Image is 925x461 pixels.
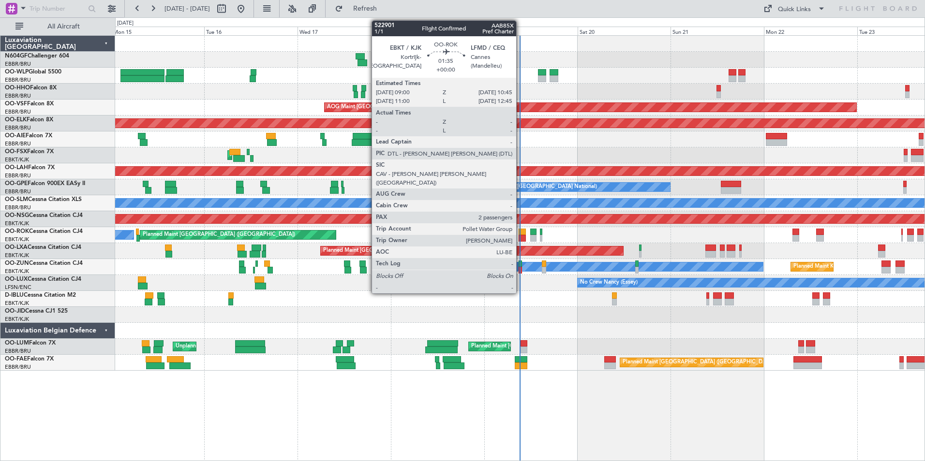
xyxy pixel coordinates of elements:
[514,228,627,242] div: Planned Maint Kortrijk-[GEOGRAPHIC_DATA]
[5,229,29,234] span: OO-ROK
[176,339,358,354] div: Unplanned Maint [GEOGRAPHIC_DATA] ([GEOGRAPHIC_DATA] National)
[5,140,31,147] a: EBBR/BRU
[25,23,102,30] span: All Aircraft
[5,53,28,59] span: N604GF
[111,27,205,35] div: Mon 15
[764,27,857,35] div: Mon 22
[5,316,29,323] a: EBKT/KJK
[5,172,31,179] a: EBBR/BRU
[5,156,29,163] a: EBKT/KJK
[5,245,28,250] span: OO-LXA
[5,117,53,123] a: OO-ELKFalcon 8X
[580,275,638,290] div: No Crew Nancy (Essey)
[5,308,68,314] a: OO-JIDCessna CJ1 525
[5,124,31,131] a: EBBR/BRU
[5,308,25,314] span: OO-JID
[5,292,76,298] a: D-IBLUCessna Citation M2
[5,101,27,107] span: OO-VSF
[30,1,85,16] input: Trip Number
[164,4,210,13] span: [DATE] - [DATE]
[298,27,391,35] div: Wed 17
[5,245,81,250] a: OO-LXACessna Citation CJ4
[5,92,31,100] a: EBBR/BRU
[793,259,906,274] div: Planned Maint Kortrijk-[GEOGRAPHIC_DATA]
[5,347,31,355] a: EBBR/BRU
[117,19,134,28] div: [DATE]
[5,356,54,362] a: OO-FAEFalcon 7X
[578,27,671,35] div: Sat 20
[5,300,29,307] a: EBKT/KJK
[323,244,476,258] div: Planned Maint [GEOGRAPHIC_DATA] ([GEOGRAPHIC_DATA])
[471,339,646,354] div: Planned Maint [GEOGRAPHIC_DATA] ([GEOGRAPHIC_DATA] National)
[5,117,27,123] span: OO-ELK
[444,259,460,274] div: Owner
[5,276,81,282] a: OO-LUXCessna Citation CJ4
[5,108,31,115] a: EBBR/BRU
[5,69,29,75] span: OO-WLP
[5,76,31,84] a: EBBR/BRU
[327,100,495,115] div: AOG Maint [GEOGRAPHIC_DATA] ([GEOGRAPHIC_DATA] National)
[5,220,29,227] a: EBKT/KJK
[5,53,69,59] a: N604GFChallenger 604
[5,69,61,75] a: OO-WLPGlobal 5500
[391,27,484,35] div: Thu 18
[778,5,811,14] div: Quick Links
[5,149,54,155] a: OO-FSXFalcon 7X
[5,276,28,282] span: OO-LUX
[5,165,55,171] a: OO-LAHFalcon 7X
[435,180,597,194] div: No Crew [GEOGRAPHIC_DATA] ([GEOGRAPHIC_DATA] National)
[759,1,830,16] button: Quick Links
[5,340,56,346] a: OO-LUMFalcon 7X
[5,260,29,266] span: OO-ZUN
[143,228,295,242] div: Planned Maint [GEOGRAPHIC_DATA] ([GEOGRAPHIC_DATA])
[5,284,31,291] a: LFSN/ENC
[5,149,27,155] span: OO-FSX
[330,1,388,16] button: Refresh
[5,229,83,234] a: OO-ROKCessna Citation CJ4
[345,5,386,12] span: Refresh
[5,197,82,202] a: OO-SLMCessna Citation XLS
[5,213,83,218] a: OO-NSGCessna Citation CJ4
[417,68,467,83] div: Planned Maint Liege
[5,181,85,187] a: OO-GPEFalcon 900EX EASy II
[5,133,26,139] span: OO-AIE
[671,27,764,35] div: Sun 21
[484,27,578,35] div: Fri 19
[230,148,336,162] div: AOG Maint Kortrijk-[GEOGRAPHIC_DATA]
[5,260,83,266] a: OO-ZUNCessna Citation CJ4
[5,236,29,243] a: EBKT/KJK
[5,204,31,211] a: EBBR/BRU
[5,197,28,202] span: OO-SLM
[5,340,29,346] span: OO-LUM
[5,85,30,91] span: OO-HHO
[5,213,29,218] span: OO-NSG
[5,268,29,275] a: EBKT/KJK
[5,252,29,259] a: EBKT/KJK
[623,355,798,370] div: Planned Maint [GEOGRAPHIC_DATA] ([GEOGRAPHIC_DATA] National)
[5,85,57,91] a: OO-HHOFalcon 8X
[5,60,31,68] a: EBBR/BRU
[5,165,28,171] span: OO-LAH
[5,181,28,187] span: OO-GPE
[5,363,31,371] a: EBBR/BRU
[5,188,31,195] a: EBBR/BRU
[5,101,54,107] a: OO-VSFFalcon 8X
[5,133,52,139] a: OO-AIEFalcon 7X
[418,259,575,274] div: Unplanned Maint [GEOGRAPHIC_DATA]-[GEOGRAPHIC_DATA]
[11,19,105,34] button: All Aircraft
[204,27,298,35] div: Tue 16
[5,292,24,298] span: D-IBLU
[5,356,27,362] span: OO-FAE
